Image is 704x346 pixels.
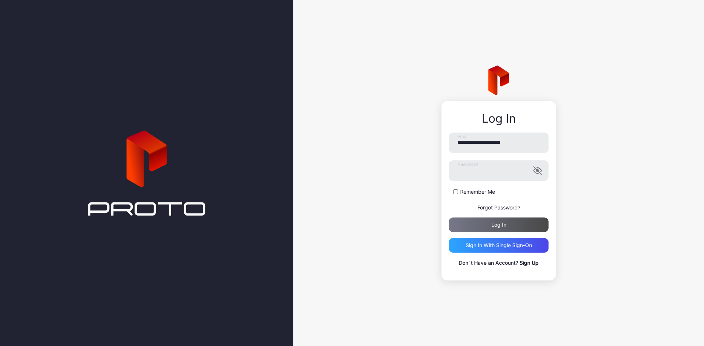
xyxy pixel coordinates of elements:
p: Don`t Have an Account? [449,258,549,267]
label: Remember Me [460,188,495,196]
div: Log In [449,112,549,125]
div: Sign in With Single Sign-On [466,242,532,248]
button: Log in [449,217,549,232]
button: Password [533,166,542,175]
input: Password [449,160,549,181]
input: Email [449,133,549,153]
a: Forgot Password? [477,204,520,211]
div: Log in [491,222,506,228]
button: Sign in With Single Sign-On [449,238,549,253]
a: Sign Up [520,260,539,266]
